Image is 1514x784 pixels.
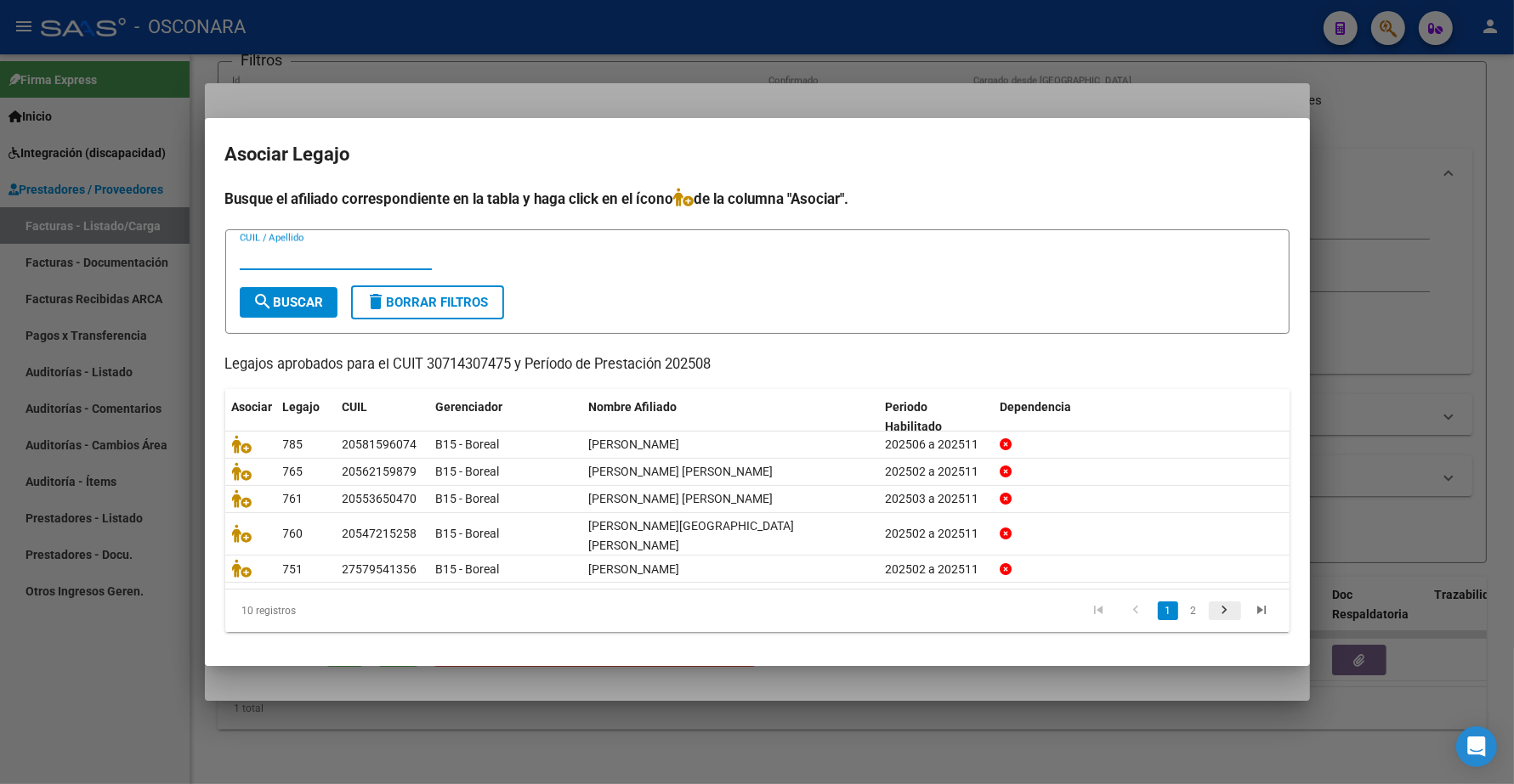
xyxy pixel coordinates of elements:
[1246,601,1279,620] a: go to last page
[589,519,795,552] span: PALACIO MINES DALMIRO
[589,437,680,451] span: ORMEÑO OLIVER JONAS
[1120,601,1153,620] a: go to previous page
[1456,726,1497,767] div: Open Intercom Messenger
[366,291,387,312] mat-icon: delete
[885,560,986,579] div: 202502 a 202511
[343,435,417,454] div: 20581596074
[589,492,774,505] span: FIGUEROA GODOY THIAGO DAVID
[1158,601,1178,620] a: 1
[589,562,680,576] span: CARRANZA CARRACEDO ARIANNA
[429,389,582,445] datatable-header-cell: Gerenciador
[225,354,1290,375] p: Legajos aprobados para el CUIT 30714307475 y Período de Prestación 202508
[436,562,500,576] span: B15 - Boreal
[240,287,337,318] button: Buscar
[225,589,435,632] div: 10 registros
[283,465,303,478] span: 765
[436,492,500,505] span: B15 - Boreal
[1155,596,1181,625] li: page 1
[436,437,500,451] span: B15 - Boreal
[436,400,503,414] span: Gerenciador
[885,462,986,482] div: 202502 a 202511
[253,295,324,310] span: Buscar
[436,527,500,540] span: B15 - Boreal
[225,188,1290,210] h4: Busque el afiliado correspondiente en la tabla y haga click en el ícono de la columna "Asociar".
[343,489,417,509] div: 20553650470
[225,389,276,445] datatable-header-cell: Asociar
[253,291,274,312] mat-icon: search
[1083,601,1115,620] a: go to first page
[336,389,429,445] datatable-header-cell: CUIL
[885,435,986,454] div: 202506 a 202511
[1181,596,1206,625] li: page 2
[885,524,986,544] div: 202502 a 202511
[232,400,273,414] span: Asociar
[283,492,303,505] span: 761
[366,295,489,310] span: Borrar Filtros
[878,389,993,445] datatable-header-cell: Periodo Habilitado
[589,400,678,414] span: Nombre Afiliado
[1000,400,1071,414] span: Dependencia
[343,560,417,579] div: 27579541356
[436,465,500,478] span: B15 - Boreal
[343,462,417,482] div: 20562159879
[885,489,986,509] div: 202503 a 202511
[1209,601,1241,620] a: go to next page
[1183,601,1204,620] a: 2
[225,138,1290,171] h2: Asociar Legajo
[283,527,303,540] span: 760
[343,524,417,544] div: 20547215258
[276,389,336,445] datatable-header-cell: Legajo
[589,465,774,478] span: SANTANA ROBLEDO ALAN JONAS
[885,400,942,433] span: Periodo Habilitado
[283,400,320,414] span: Legajo
[351,285,504,319] button: Borrar Filtros
[283,437,303,451] span: 785
[283,562,303,576] span: 751
[993,389,1290,445] datatable-header-cell: Dependencia
[343,400,368,414] span: CUIL
[582,389,879,445] datatable-header-cell: Nombre Afiliado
